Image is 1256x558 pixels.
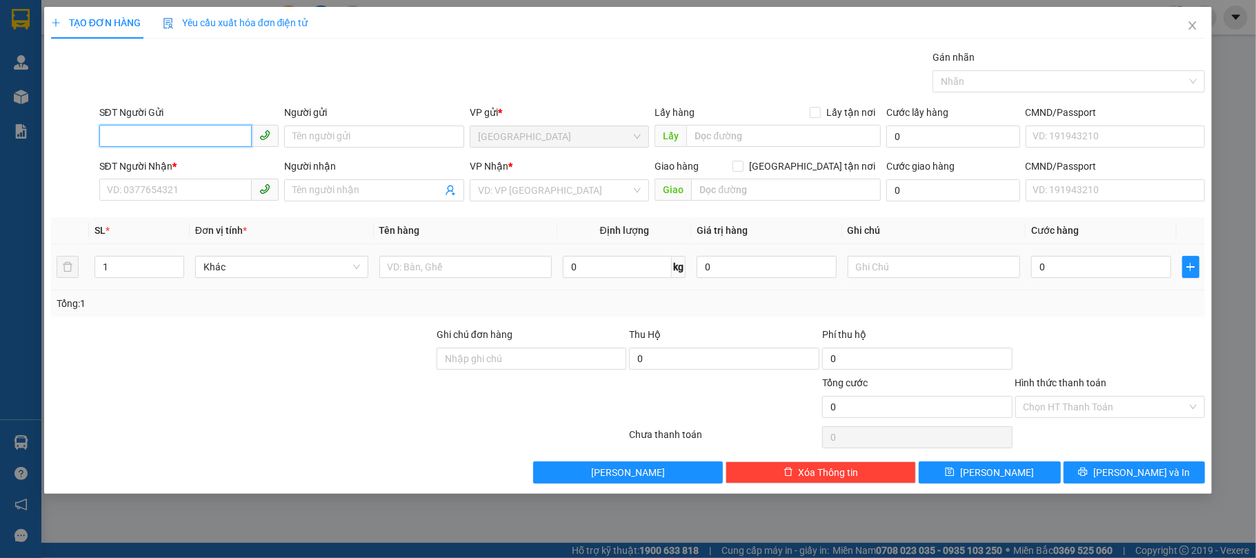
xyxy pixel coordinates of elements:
div: Chưa thanh toán [628,427,821,451]
button: Close [1173,7,1212,46]
span: Xóa Thông tin [799,465,859,480]
button: plus [1182,256,1200,278]
span: plus [51,18,61,28]
input: Ghi chú đơn hàng [437,348,627,370]
div: SĐT Người Nhận [99,159,279,174]
input: Cước giao hàng [886,179,1019,201]
span: Giao [655,179,691,201]
span: [GEOGRAPHIC_DATA] tận nơi [744,159,881,174]
span: phone [259,130,270,141]
span: Giao hàng [655,161,699,172]
div: Phí thu hộ [822,327,1013,348]
input: VD: Bàn, Ghế [379,256,552,278]
button: printer[PERSON_NAME] và In [1064,461,1206,484]
input: Dọc đường [686,125,881,147]
input: 0 [697,256,836,278]
span: Tổng cước [822,377,868,388]
label: Cước lấy hàng [886,107,948,118]
span: [PERSON_NAME] và In [1093,465,1190,480]
span: delete [784,467,793,478]
span: kg [672,256,686,278]
input: Dọc đường [691,179,881,201]
span: Lấy hàng [655,107,695,118]
span: Giá trị hàng [697,225,748,236]
span: Yêu cầu xuất hóa đơn điện tử [163,17,308,28]
div: Người gửi [284,105,464,120]
span: phone [259,183,270,195]
label: Cước giao hàng [886,161,955,172]
span: plus [1183,261,1199,272]
th: Ghi chú [842,217,1026,244]
div: Người nhận [284,159,464,174]
button: delete [57,256,79,278]
div: Tổng: 1 [57,296,486,311]
span: printer [1078,467,1088,478]
span: ĐL Quận 1 [478,126,641,147]
div: CMND/Passport [1026,159,1206,174]
img: icon [163,18,174,29]
input: Ghi Chú [848,256,1021,278]
span: Lấy [655,125,686,147]
div: CMND/Passport [1026,105,1206,120]
label: Gán nhãn [933,52,975,63]
div: VP gửi [470,105,650,120]
span: VP Nhận [470,161,508,172]
button: [PERSON_NAME] [533,461,724,484]
span: SL [94,225,106,236]
span: [PERSON_NAME] [591,465,665,480]
button: deleteXóa Thông tin [726,461,916,484]
div: SĐT Người Gửi [99,105,279,120]
span: Tên hàng [379,225,420,236]
label: Hình thức thanh toán [1015,377,1107,388]
span: Lấy tận nơi [821,105,881,120]
input: Cước lấy hàng [886,126,1019,148]
span: TẠO ĐƠN HÀNG [51,17,141,28]
span: Khác [203,257,360,277]
span: user-add [445,185,456,196]
span: save [945,467,955,478]
span: close [1187,20,1198,31]
span: Cước hàng [1031,225,1079,236]
span: [PERSON_NAME] [960,465,1034,480]
span: Đơn vị tính [195,225,247,236]
span: Định lượng [600,225,649,236]
button: save[PERSON_NAME] [919,461,1061,484]
label: Ghi chú đơn hàng [437,329,512,340]
span: Thu Hộ [629,329,661,340]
